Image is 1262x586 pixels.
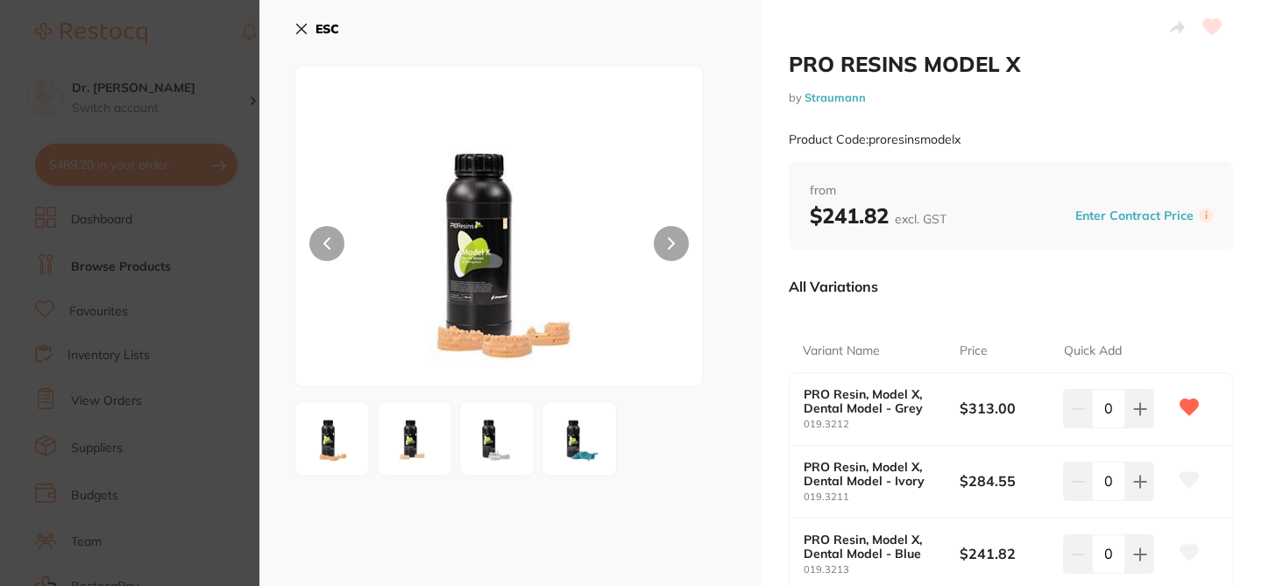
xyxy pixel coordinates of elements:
[960,544,1053,563] b: $241.82
[548,407,611,470] img: ZWk9MzAw
[1064,342,1122,360] p: Quick Add
[804,387,944,415] b: PRO Resin, Model X, Dental Model - Grey
[294,14,339,44] button: ESC
[789,132,961,147] small: Product Code: proresinsmodelx
[1070,208,1199,224] button: Enter Contract Price
[804,564,960,575] small: 019.3213
[804,491,960,503] small: 019.3211
[810,202,946,229] b: $241.82
[465,407,528,470] img: ZWk9MzAw
[377,109,621,386] img: ZWk9MzAw
[804,533,944,561] b: PRO Resin, Model X, Dental Model - Blue
[789,51,1234,77] h2: PRO RESINS MODEL X
[805,90,866,104] a: Straumann
[789,91,1234,104] small: by
[315,21,339,37] b: ESC
[804,419,960,430] small: 019.3212
[810,182,1213,200] span: from
[789,278,878,295] p: All Variations
[1199,208,1213,222] label: i
[960,399,1053,418] b: $313.00
[803,342,880,360] p: Variant Name
[960,342,988,360] p: Price
[804,460,944,488] b: PRO Resin, Model X, Dental Model - Ivory
[383,407,446,470] img: ZWk9MzAw
[895,211,946,227] span: excl. GST
[301,407,364,470] img: ZWk9MzAw
[960,471,1053,491] b: $284.55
